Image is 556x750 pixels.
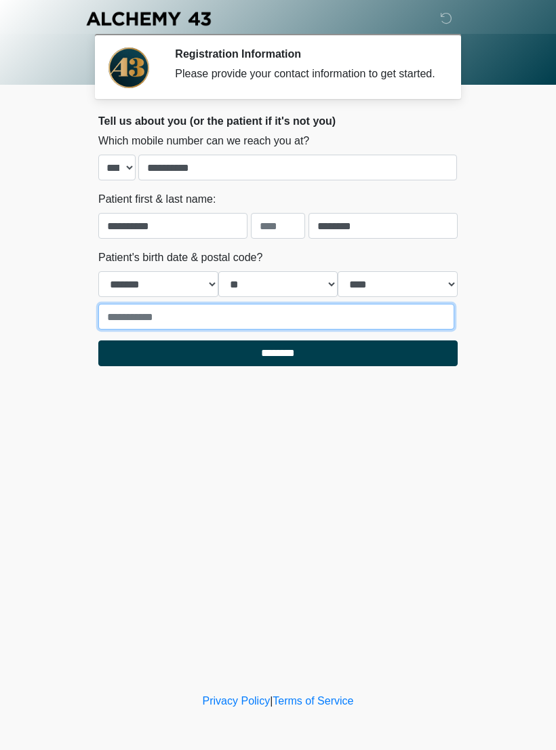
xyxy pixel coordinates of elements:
[98,115,458,127] h2: Tell us about you (or the patient if it's not you)
[98,133,309,149] label: Which mobile number can we reach you at?
[270,695,273,707] a: |
[175,66,437,82] div: Please provide your contact information to get started.
[273,695,353,707] a: Terms of Service
[108,47,149,88] img: Agent Avatar
[98,191,216,208] label: Patient first & last name:
[98,250,262,266] label: Patient's birth date & postal code?
[203,695,271,707] a: Privacy Policy
[85,10,212,27] img: Alchemy 43 Logo
[175,47,437,60] h2: Registration Information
